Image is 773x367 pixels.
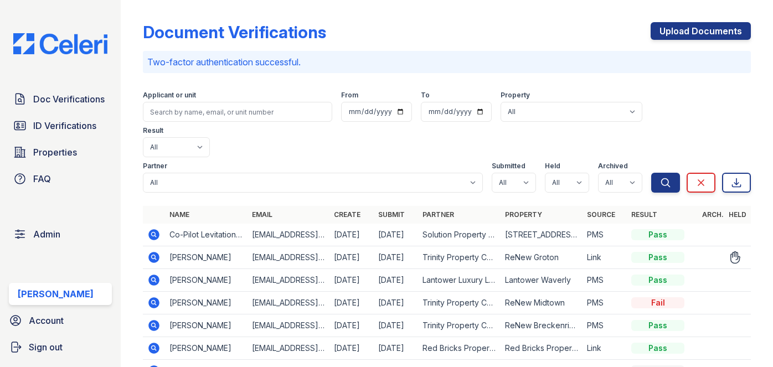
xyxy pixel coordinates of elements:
td: [PERSON_NAME] [165,337,247,360]
label: Held [545,162,560,170]
a: Name [169,210,189,219]
a: Email [252,210,272,219]
td: [STREET_ADDRESS] [501,224,583,246]
td: [DATE] [329,224,374,246]
a: Admin [9,223,112,245]
a: Arch. [702,210,724,219]
td: [DATE] [329,337,374,360]
label: From [341,91,358,100]
label: Applicant or unit [143,91,196,100]
div: Pass [631,229,684,240]
div: Pass [631,320,684,331]
span: FAQ [33,172,51,185]
p: Two-factor authentication successful. [147,55,746,69]
input: Search by name, email, or unit number [143,102,332,122]
td: Red Bricks Properties [501,337,583,360]
td: [DATE] [374,292,418,314]
td: [EMAIL_ADDRESS][DOMAIN_NAME] [248,246,329,269]
td: [EMAIL_ADDRESS][DOMAIN_NAME] [248,314,329,337]
div: Pass [631,343,684,354]
td: Trinity Property Consultants [418,292,500,314]
td: Red Bricks Property Management [418,337,500,360]
td: [DATE] [374,246,418,269]
td: ReNew Breckenridge [501,314,583,337]
img: CE_Logo_Blue-a8612792a0a2168367f1c8372b55b34899dd931a85d93a1a3d3e32e68fde9ad4.png [4,33,116,54]
a: Properties [9,141,112,163]
div: [PERSON_NAME] [18,287,94,301]
td: [EMAIL_ADDRESS][DOMAIN_NAME] [248,224,329,246]
td: PMS [583,224,627,246]
a: Account [4,309,116,332]
td: [DATE] [329,246,374,269]
td: [DATE] [329,269,374,292]
td: Trinity Property Consultants [418,314,500,337]
td: [EMAIL_ADDRESS][DOMAIN_NAME] [248,292,329,314]
a: Submit [378,210,405,219]
span: Admin [33,228,60,241]
td: Lantower Luxury Living [418,269,500,292]
span: Doc Verifications [33,92,105,106]
div: Fail [631,297,684,308]
td: [PERSON_NAME] [165,246,247,269]
a: Result [631,210,657,219]
div: Pass [631,275,684,286]
td: [DATE] [329,292,374,314]
span: Properties [33,146,77,159]
label: Submitted [492,162,525,170]
a: Upload Documents [651,22,751,40]
td: [DATE] [329,314,374,337]
td: PMS [583,292,627,314]
a: Partner [422,210,454,219]
div: Pass [631,252,684,263]
td: [DATE] [374,269,418,292]
td: ReNew Midtown [501,292,583,314]
td: [DATE] [374,337,418,360]
td: Co-Pilot Levitation LLC [PERSON_NAME] [165,224,247,246]
a: Held [729,210,746,219]
td: PMS [583,314,627,337]
td: Link [583,337,627,360]
td: [EMAIL_ADDRESS][DOMAIN_NAME] [248,269,329,292]
label: Archived [598,162,628,170]
label: Partner [143,162,167,170]
td: ReNew Groton [501,246,583,269]
label: Property [501,91,530,100]
td: Trinity Property Consultants [418,246,500,269]
a: Doc Verifications [9,88,112,110]
td: [DATE] [374,224,418,246]
td: [PERSON_NAME] [165,314,247,337]
span: Sign out [29,340,63,354]
a: Property [505,210,542,219]
label: To [421,91,430,100]
div: Document Verifications [143,22,326,42]
td: [PERSON_NAME] [165,292,247,314]
a: FAQ [9,168,112,190]
td: PMS [583,269,627,292]
td: Lantower Waverly [501,269,583,292]
span: Account [29,314,64,327]
label: Result [143,126,163,135]
td: [PERSON_NAME] [165,269,247,292]
a: Create [334,210,360,219]
a: Sign out [4,336,116,358]
td: Solution Property Management [418,224,500,246]
a: Source [587,210,615,219]
td: [DATE] [374,314,418,337]
td: Link [583,246,627,269]
a: ID Verifications [9,115,112,137]
span: ID Verifications [33,119,96,132]
td: [EMAIL_ADDRESS][DOMAIN_NAME] [248,337,329,360]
